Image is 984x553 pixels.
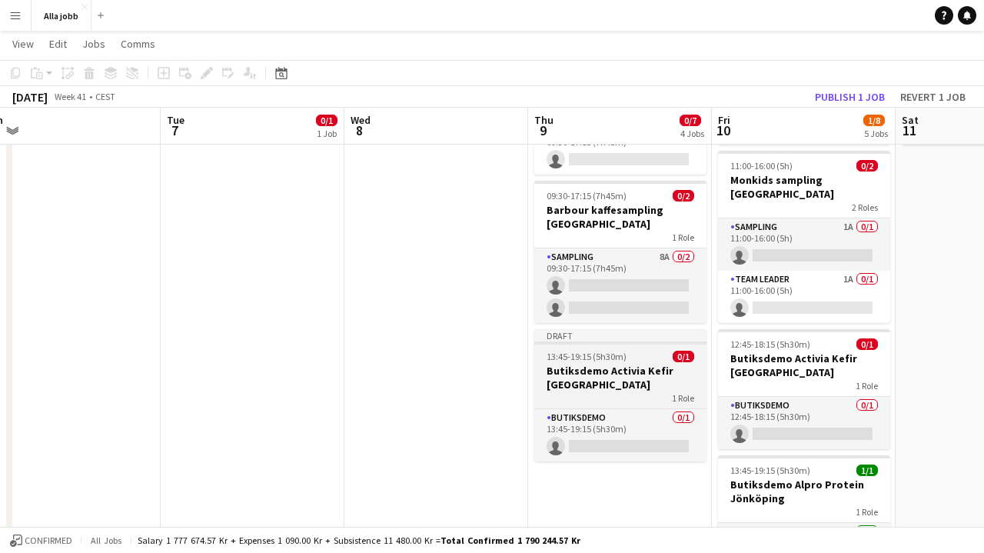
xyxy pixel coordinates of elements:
[534,409,706,461] app-card-role: Butiksdemo0/113:45-19:15 (5h30m)
[718,173,890,201] h3: Monkids sampling [GEOGRAPHIC_DATA]
[673,190,694,202] span: 0/2
[894,87,972,107] button: Revert 1 job
[730,160,793,172] span: 11:00-16:00 (5h)
[856,160,878,172] span: 0/2
[718,218,890,271] app-card-role: Sampling1A0/111:00-16:00 (5h)
[95,91,115,102] div: CEST
[863,115,885,126] span: 1/8
[809,87,891,107] button: Publish 1 job
[534,113,553,127] span: Thu
[718,113,730,127] span: Fri
[167,113,184,127] span: Tue
[534,181,706,323] app-job-card: 09:30-17:15 (7h45m)0/2Barbour kaffesampling [GEOGRAPHIC_DATA]1 RoleSampling8A0/209:30-17:15 (7h45m)
[856,506,878,518] span: 1 Role
[680,128,704,139] div: 4 Jobs
[547,351,627,362] span: 13:45-19:15 (5h30m)
[76,34,111,54] a: Jobs
[852,202,878,213] span: 2 Roles
[730,338,810,350] span: 12:45-18:15 (5h30m)
[534,248,706,323] app-card-role: Sampling8A0/209:30-17:15 (7h45m)
[856,338,878,350] span: 0/1
[864,128,888,139] div: 5 Jobs
[440,535,580,546] span: Total Confirmed 1 790 244.57 kr
[672,392,694,404] span: 1 Role
[316,115,337,126] span: 0/1
[547,190,627,202] span: 09:30-17:15 (7h45m)
[12,37,34,51] span: View
[718,151,890,323] app-job-card: 11:00-16:00 (5h)0/2Monkids sampling [GEOGRAPHIC_DATA]2 RolesSampling1A0/111:00-16:00 (5h) Team Le...
[534,329,706,461] app-job-card: Draft13:45-19:15 (5h30m)0/1Butiksdemo Activia Kefir [GEOGRAPHIC_DATA]1 RoleButiksdemo0/113:45-19:...
[534,203,706,231] h3: Barbour kaffesampling [GEOGRAPHIC_DATA]
[51,91,89,102] span: Week 41
[348,122,371,139] span: 8
[718,351,890,379] h3: Butiksdemo Activia Kefir [GEOGRAPHIC_DATA]
[672,232,694,243] span: 1 Role
[718,329,890,449] app-job-card: 12:45-18:15 (5h30m)0/1Butiksdemo Activia Kefir [GEOGRAPHIC_DATA]1 RoleButiksdemo0/112:45-18:15 (5...
[534,364,706,391] h3: Butiksdemo Activia Kefir [GEOGRAPHIC_DATA]
[8,532,75,549] button: Confirmed
[25,535,72,546] span: Confirmed
[32,1,91,31] button: Alla jobb
[12,89,48,105] div: [DATE]
[121,37,155,51] span: Comms
[138,535,580,546] div: Salary 1 777 674.57 kr + Expenses 1 090.00 kr + Subsistence 11 480.00 kr =
[49,37,67,51] span: Edit
[82,37,105,51] span: Jobs
[88,535,125,546] span: All jobs
[6,34,40,54] a: View
[718,397,890,449] app-card-role: Butiksdemo0/112:45-18:15 (5h30m)
[716,122,730,139] span: 10
[115,34,161,54] a: Comms
[534,122,706,175] app-card-role: Team Leader1A0/109:30-17:15 (7h45m)
[165,122,184,139] span: 7
[718,271,890,323] app-card-role: Team Leader1A0/111:00-16:00 (5h)
[856,465,878,476] span: 1/1
[856,380,878,391] span: 1 Role
[43,34,73,54] a: Edit
[899,122,919,139] span: 11
[534,329,706,341] div: Draft
[673,351,694,362] span: 0/1
[730,465,810,476] span: 13:45-19:15 (5h30m)
[902,113,919,127] span: Sat
[317,128,337,139] div: 1 Job
[718,478,890,505] h3: Butiksdemo Alpro Protein Jönköping
[532,122,553,139] span: 9
[680,115,701,126] span: 0/7
[351,113,371,127] span: Wed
